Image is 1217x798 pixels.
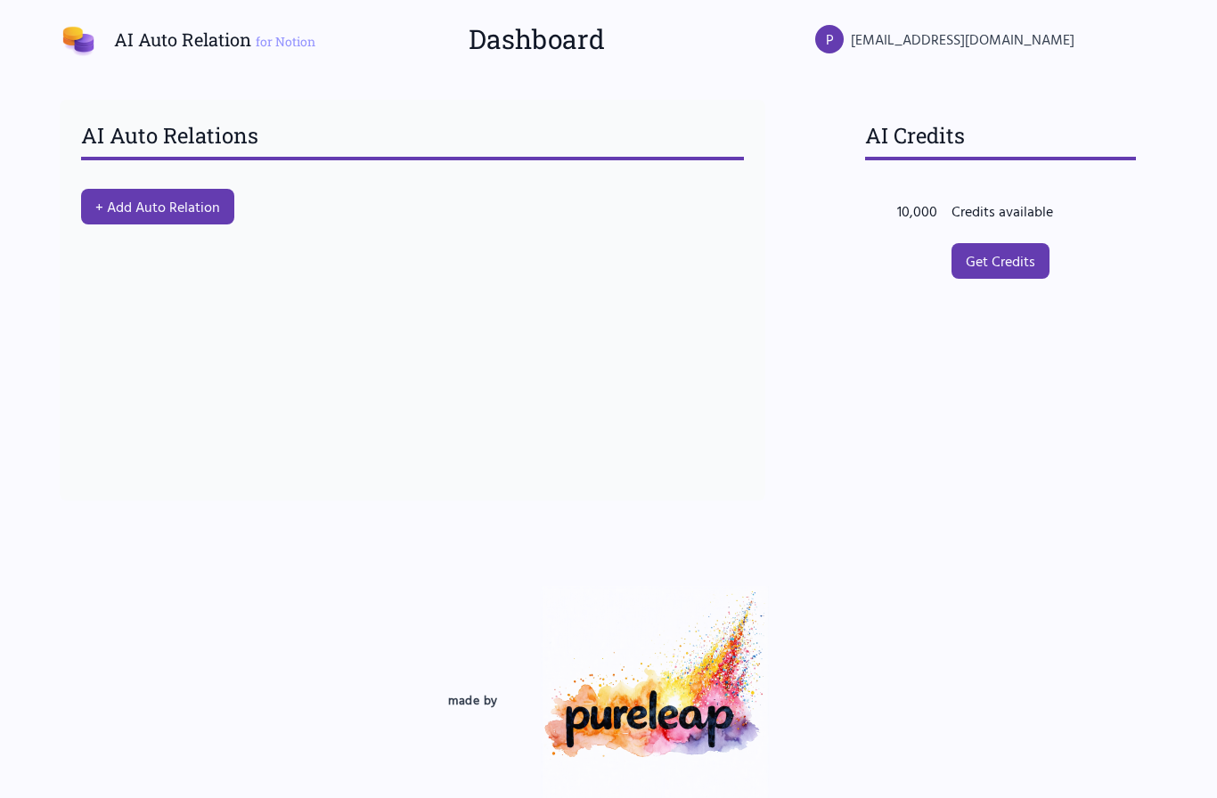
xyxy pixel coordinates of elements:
a: AI Auto Relation for Notion [57,18,315,61]
h2: Dashboard [469,23,605,55]
span: for Notion [256,33,315,50]
div: P [815,25,844,53]
span: made by [448,691,498,709]
h3: AI Credits [865,121,1136,160]
div: 10,000 [877,200,952,222]
h3: AI Auto Relations [81,121,744,160]
h1: AI Auto Relation [114,27,315,52]
span: [EMAIL_ADDRESS][DOMAIN_NAME] [851,28,1074,50]
div: Credits available [952,200,1099,222]
a: Get Credits [952,243,1050,279]
img: AI Auto Relation Logo [57,18,100,61]
button: + Add Auto Relation [81,189,234,224]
